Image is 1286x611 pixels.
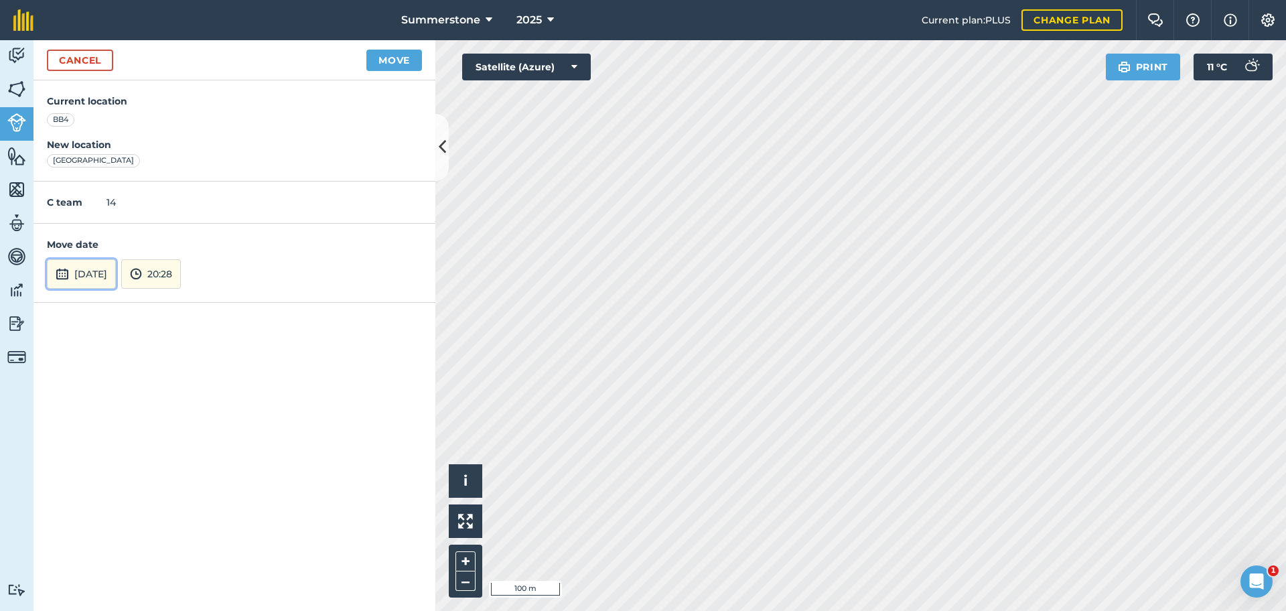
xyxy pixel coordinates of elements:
[7,348,26,366] img: svg+xml;base64,PD94bWwgdmVyc2lvbj0iMS4wIiBlbmNvZGluZz0idXRmLTgiPz4KPCEtLSBHZW5lcmF0b3I6IEFkb2JlIE...
[47,113,74,127] div: BB4
[56,266,69,282] img: svg+xml;base64,PD94bWwgdmVyc2lvbj0iMS4wIiBlbmNvZGluZz0idXRmLTgiPz4KPCEtLSBHZW5lcmF0b3I6IEFkb2JlIE...
[1238,54,1265,80] img: svg+xml;base64,PD94bWwgdmVyc2lvbj0iMS4wIiBlbmNvZGluZz0idXRmLTgiPz4KPCEtLSBHZW5lcmF0b3I6IEFkb2JlIE...
[1194,54,1273,80] button: 11 °C
[7,584,26,596] img: svg+xml;base64,PD94bWwgdmVyc2lvbj0iMS4wIiBlbmNvZGluZz0idXRmLTgiPz4KPCEtLSBHZW5lcmF0b3I6IEFkb2JlIE...
[7,213,26,233] img: svg+xml;base64,PD94bWwgdmVyc2lvbj0iMS4wIiBlbmNvZGluZz0idXRmLTgiPz4KPCEtLSBHZW5lcmF0b3I6IEFkb2JlIE...
[7,113,26,132] img: svg+xml;base64,PD94bWwgdmVyc2lvbj0iMS4wIiBlbmNvZGluZz0idXRmLTgiPz4KPCEtLSBHZW5lcmF0b3I6IEFkb2JlIE...
[47,196,82,208] strong: C team
[7,146,26,166] img: svg+xml;base64,PHN2ZyB4bWxucz0iaHR0cDovL3d3dy53My5vcmcvMjAwMC9zdmciIHdpZHRoPSI1NiIgaGVpZ2h0PSI2MC...
[1118,59,1131,75] img: svg+xml;base64,PHN2ZyB4bWxucz0iaHR0cDovL3d3dy53My5vcmcvMjAwMC9zdmciIHdpZHRoPSIxOSIgaGVpZ2h0PSIyNC...
[47,137,422,152] h4: New location
[7,46,26,66] img: svg+xml;base64,PD94bWwgdmVyc2lvbj0iMS4wIiBlbmNvZGluZz0idXRmLTgiPz4KPCEtLSBHZW5lcmF0b3I6IEFkb2JlIE...
[1021,9,1123,31] a: Change plan
[7,314,26,334] img: svg+xml;base64,PD94bWwgdmVyc2lvbj0iMS4wIiBlbmNvZGluZz0idXRmLTgiPz4KPCEtLSBHZW5lcmF0b3I6IEFkb2JlIE...
[7,247,26,267] img: svg+xml;base64,PD94bWwgdmVyc2lvbj0iMS4wIiBlbmNvZGluZz0idXRmLTgiPz4KPCEtLSBHZW5lcmF0b3I6IEFkb2JlIE...
[455,551,476,571] button: +
[13,9,33,31] img: fieldmargin Logo
[47,237,422,252] h4: Move date
[47,154,140,167] div: [GEOGRAPHIC_DATA]
[1185,13,1201,27] img: A question mark icon
[1268,565,1279,576] span: 1
[7,280,26,300] img: svg+xml;base64,PD94bWwgdmVyc2lvbj0iMS4wIiBlbmNvZGluZz0idXRmLTgiPz4KPCEtLSBHZW5lcmF0b3I6IEFkb2JlIE...
[121,259,181,289] button: 20:28
[449,464,482,498] button: i
[7,180,26,200] img: svg+xml;base64,PHN2ZyB4bWxucz0iaHR0cDovL3d3dy53My5vcmcvMjAwMC9zdmciIHdpZHRoPSI1NiIgaGVpZ2h0PSI2MC...
[33,182,435,224] div: 14
[1240,565,1273,598] iframe: Intercom live chat
[1106,54,1181,80] button: Print
[1147,13,1163,27] img: Two speech bubbles overlapping with the left bubble in the forefront
[1224,12,1237,28] img: svg+xml;base64,PHN2ZyB4bWxucz0iaHR0cDovL3d3dy53My5vcmcvMjAwMC9zdmciIHdpZHRoPSIxNyIgaGVpZ2h0PSIxNy...
[462,54,591,80] button: Satellite (Azure)
[455,571,476,591] button: –
[130,266,142,282] img: svg+xml;base64,PD94bWwgdmVyc2lvbj0iMS4wIiBlbmNvZGluZz0idXRmLTgiPz4KPCEtLSBHZW5lcmF0b3I6IEFkb2JlIE...
[463,472,468,489] span: i
[401,12,480,28] span: Summerstone
[7,79,26,99] img: svg+xml;base64,PHN2ZyB4bWxucz0iaHR0cDovL3d3dy53My5vcmcvMjAwMC9zdmciIHdpZHRoPSI1NiIgaGVpZ2h0PSI2MC...
[458,514,473,529] img: Four arrows, one pointing top left, one top right, one bottom right and the last bottom left
[47,259,116,289] button: [DATE]
[1260,13,1276,27] img: A cog icon
[922,13,1011,27] span: Current plan : PLUS
[516,12,542,28] span: 2025
[1207,54,1227,80] span: 11 ° C
[366,50,422,71] button: Move
[47,50,113,71] a: Cancel
[47,94,422,109] h4: Current location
